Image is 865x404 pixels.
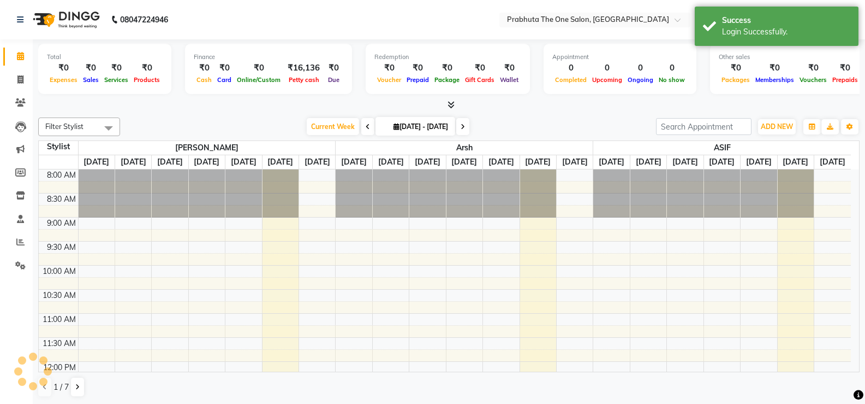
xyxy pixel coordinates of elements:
[374,76,404,84] span: Voucher
[758,119,796,134] button: ADD NEW
[265,155,295,169] a: October 4, 2025
[102,62,131,74] div: ₹0
[80,76,102,84] span: Sales
[283,62,324,74] div: ₹16,136
[552,76,589,84] span: Completed
[589,76,625,84] span: Upcoming
[432,76,462,84] span: Package
[753,76,797,84] span: Memberships
[194,76,214,84] span: Cash
[625,62,656,74] div: 0
[120,4,168,35] b: 08047224946
[336,141,593,155] span: Arsh
[413,155,443,169] a: October 1, 2025
[404,76,432,84] span: Prepaid
[462,62,497,74] div: ₹0
[830,76,861,84] span: Prepaids
[339,155,369,169] a: September 29, 2025
[47,76,80,84] span: Expenses
[596,155,627,169] a: September 29, 2025
[45,122,83,131] span: Filter Stylist
[214,62,234,74] div: ₹0
[376,155,406,169] a: September 30, 2025
[707,155,737,169] a: October 2, 2025
[45,218,78,229] div: 9:00 AM
[374,52,521,62] div: Redemption
[404,62,432,74] div: ₹0
[719,76,753,84] span: Packages
[307,118,359,135] span: Current Week
[552,52,688,62] div: Appointment
[40,290,78,301] div: 10:30 AM
[462,76,497,84] span: Gift Cards
[229,155,259,169] a: October 3, 2025
[634,155,664,169] a: September 30, 2025
[40,314,78,325] div: 11:00 AM
[81,155,111,169] a: September 29, 2025
[670,155,700,169] a: October 1, 2025
[40,266,78,277] div: 10:00 AM
[102,76,131,84] span: Services
[324,62,343,74] div: ₹0
[118,155,148,169] a: September 30, 2025
[593,141,851,155] span: ASIF
[497,62,521,74] div: ₹0
[560,155,590,169] a: October 5, 2025
[192,155,222,169] a: October 2, 2025
[194,62,214,74] div: ₹0
[830,62,861,74] div: ₹0
[744,155,774,169] a: October 3, 2025
[656,76,688,84] span: No show
[53,382,69,393] span: 1 / 7
[722,26,850,38] div: Login Successfully.
[818,155,848,169] a: October 5, 2025
[131,76,163,84] span: Products
[286,76,322,84] span: Petty cash
[780,155,810,169] a: October 4, 2025
[432,62,462,74] div: ₹0
[391,122,451,131] span: [DATE] - [DATE]
[45,242,78,253] div: 9:30 AM
[234,62,283,74] div: ₹0
[497,76,521,84] span: Wallet
[374,62,404,74] div: ₹0
[797,76,830,84] span: Vouchers
[131,62,163,74] div: ₹0
[45,169,78,181] div: 8:00 AM
[625,76,656,84] span: Ongoing
[39,141,78,153] div: Stylist
[722,15,850,26] div: Success
[234,76,283,84] span: Online/Custom
[486,155,516,169] a: October 3, 2025
[79,141,336,155] span: [PERSON_NAME]
[656,62,688,74] div: 0
[40,338,78,349] div: 11:30 AM
[302,155,332,169] a: October 5, 2025
[325,76,342,84] span: Due
[214,76,234,84] span: Card
[719,62,753,74] div: ₹0
[28,4,103,35] img: logo
[552,62,589,74] div: 0
[41,362,78,373] div: 12:00 PM
[753,62,797,74] div: ₹0
[47,52,163,62] div: Total
[656,118,751,135] input: Search Appointment
[523,155,553,169] a: October 4, 2025
[155,155,185,169] a: October 1, 2025
[761,122,793,131] span: ADD NEW
[589,62,625,74] div: 0
[47,62,80,74] div: ₹0
[449,155,479,169] a: October 2, 2025
[45,194,78,205] div: 8:30 AM
[80,62,102,74] div: ₹0
[194,52,343,62] div: Finance
[797,62,830,74] div: ₹0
